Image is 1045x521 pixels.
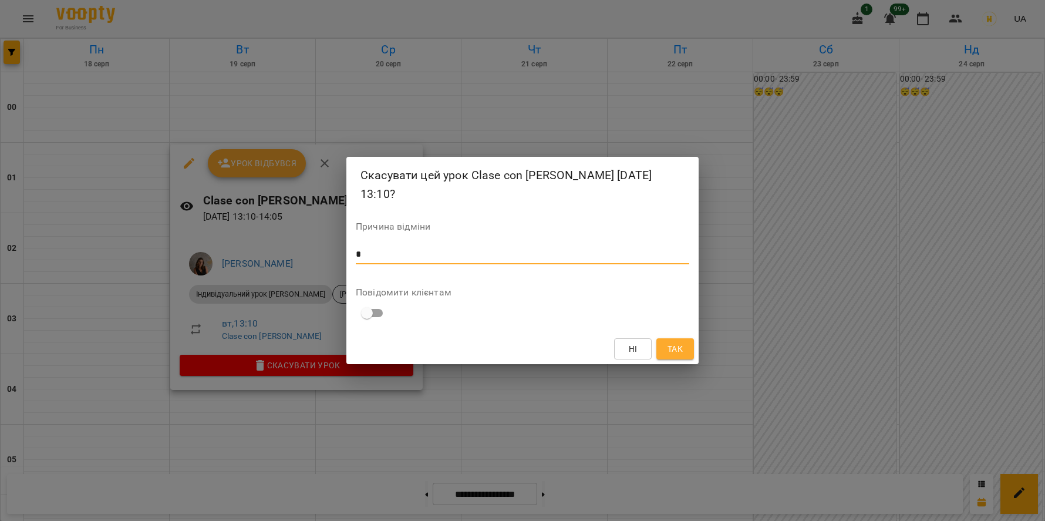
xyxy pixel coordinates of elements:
[360,166,685,203] h2: Скасувати цей урок Clase con [PERSON_NAME] [DATE] 13:10?
[629,342,638,356] span: Ні
[614,338,652,359] button: Ні
[668,342,683,356] span: Так
[356,222,689,231] label: Причина відміни
[656,338,694,359] button: Так
[356,288,689,297] label: Повідомити клієнтам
